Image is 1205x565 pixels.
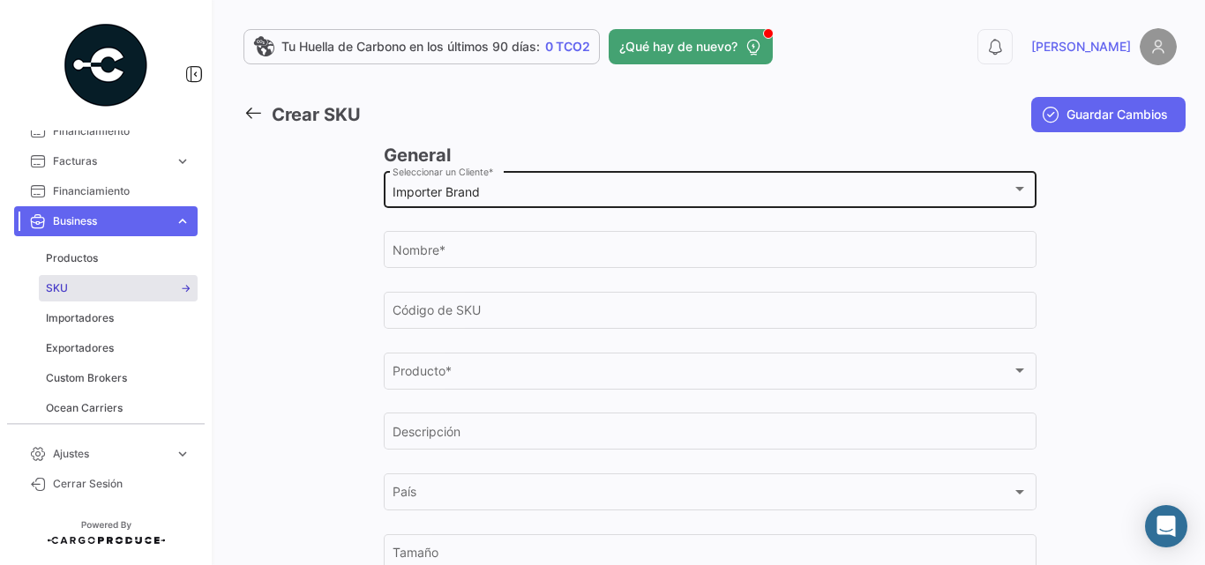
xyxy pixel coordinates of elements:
img: powered-by.png [62,21,150,109]
span: Business [53,213,168,229]
mat-select-trigger: Importer Brand [393,184,480,199]
span: expand_more [175,446,191,462]
span: Guardar Cambios [1067,106,1168,123]
button: Guardar Cambios [1031,97,1186,132]
span: Tu Huella de Carbono en los últimos 90 días: [281,38,540,56]
a: Tu Huella de Carbono en los últimos 90 días:0 TCO2 [243,29,600,64]
span: Custom Brokers [46,370,127,386]
span: expand_more [175,213,191,229]
div: Abrir Intercom Messenger [1145,505,1187,547]
a: Financiamiento [14,176,198,206]
a: Financiamiento [14,116,198,146]
span: Producto * [393,367,1012,382]
a: Exportadores [39,335,198,361]
a: Importadores [39,305,198,331]
span: Facturas [53,153,168,169]
h3: Crear SKU [272,102,361,128]
span: [PERSON_NAME] [1031,38,1131,56]
img: placeholder-user.png [1140,28,1177,65]
span: Ocean Carriers [46,400,123,416]
span: Ajustes [53,446,168,462]
span: 0 TCO2 [545,38,590,56]
a: Productos [39,245,198,271]
span: Financiamiento [53,123,191,139]
span: Cerrar Sesión [53,476,191,492]
span: País [393,488,1012,503]
span: ¿Qué hay de nuevo? [619,38,737,56]
h3: General [384,143,1037,167]
span: Financiamiento [53,183,191,199]
button: ¿Qué hay de nuevo? [609,29,773,64]
a: Ocean Carriers [39,395,198,421]
span: Importadores [46,310,114,326]
span: Exportadores [46,340,114,356]
span: Productos [46,250,98,266]
span: SKU [46,280,68,296]
a: Custom Brokers [39,365,198,391]
span: expand_more [175,153,191,169]
a: SKU [39,275,198,301]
